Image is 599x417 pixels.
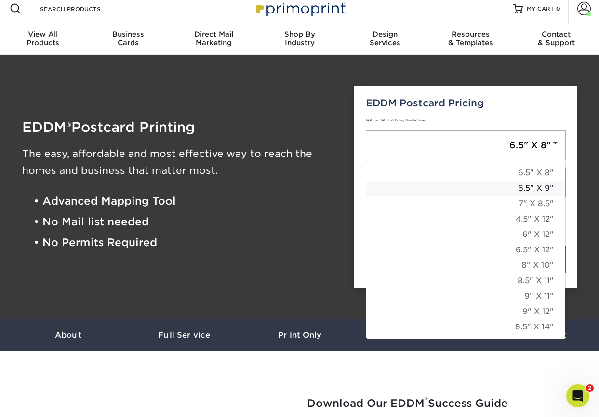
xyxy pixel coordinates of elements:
div: Cards [86,30,172,47]
a: 6.5" X 9" [366,181,565,196]
div: & Support [513,30,599,47]
iframe: Intercom live chat [566,384,589,407]
a: 4.5" X 12" [366,211,565,227]
div: Industry [257,30,343,47]
a: 8" X 10" [366,258,565,273]
a: 7" X 8.5" [366,196,565,211]
input: SEARCH PRODUCTS..... [39,3,133,14]
h2: Download Our EDDM Success Guide [307,397,582,410]
a: 9" X 12" [366,304,565,319]
h3: About [11,330,126,339]
a: Direct MailMarketing [171,24,257,55]
a: Contact& Support [513,24,599,55]
a: 6.5" X 8" [366,130,566,160]
div: & Templates [428,30,514,47]
li: • No Mail list needed [34,211,340,232]
small: 14PT or 16PT Full Color, Double Sided [366,118,426,122]
a: Shop ByIndustry [257,24,343,55]
span: Design [342,30,428,39]
h5: EDDM Postcard Pricing [366,97,566,109]
a: Print Only [242,319,358,351]
span: MY CART [527,5,554,13]
a: Resources& Templates [428,24,514,55]
sup: ® [425,395,428,405]
span: Contact [513,30,599,39]
a: 8.5" X 14" [366,319,565,335]
span: 0 [556,5,560,12]
span: ® [67,120,71,134]
h3: Resources [358,330,473,339]
h3: Print Only [242,330,358,339]
a: 6.5" X 12" [366,242,565,258]
a: BusinessCards [86,24,172,55]
li: • No Permits Required [34,233,340,253]
span: Business [86,30,172,39]
span: Resources [428,30,514,39]
a: Full Service [126,319,242,351]
div: 6.5" X 8" [366,161,566,339]
h1: EDDM Postcard Printing [22,120,340,134]
span: 2 [586,384,594,392]
h3: Full Service [126,330,242,339]
a: 6.5" X 8" [366,165,565,181]
a: Resources [358,319,473,351]
a: DesignServices [342,24,428,55]
li: • Advanced Mapping Tool [34,191,340,211]
a: 6" X 12" [366,227,565,242]
h3: The easy, affordable and most effective way to reach the homes and business that matter most. [22,145,340,179]
span: Direct Mail [171,30,257,39]
div: Services [342,30,428,47]
a: 8.5" X 11" [366,273,565,288]
a: About [11,319,126,351]
a: 9" X 11" [366,288,565,304]
div: Marketing [171,30,257,47]
span: Shop By [257,30,343,39]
